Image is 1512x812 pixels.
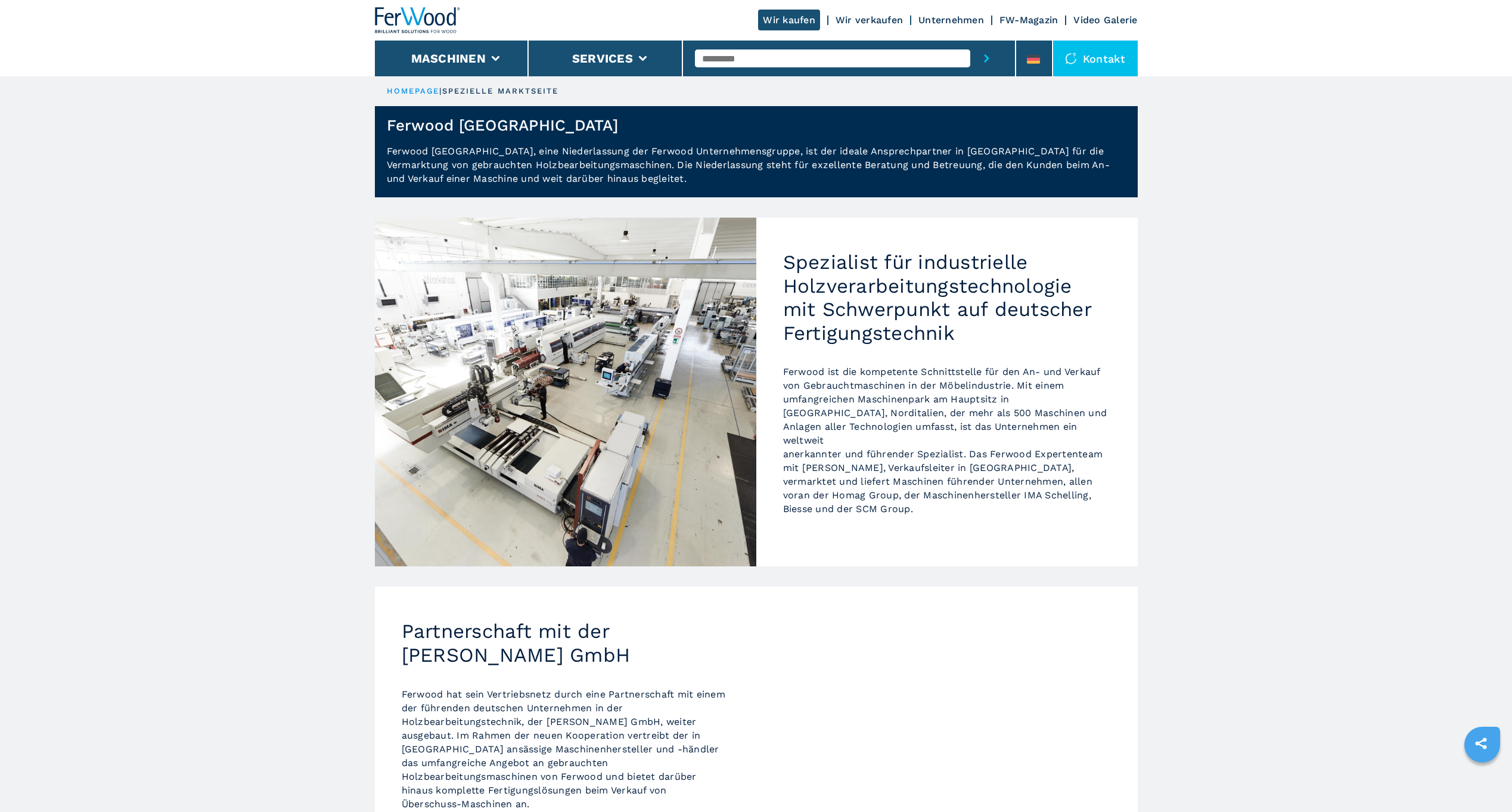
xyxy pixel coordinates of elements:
[758,10,820,30] a: Wir kaufen
[375,144,1138,197] p: Ferwood [GEOGRAPHIC_DATA], eine Niederlassung der Ferwood Unternehmensgruppe, ist der ideale Ansp...
[572,51,633,66] button: Services
[1073,14,1137,26] a: Video Galerie
[402,619,729,667] h2: Partnerschaft mit der [PERSON_NAME] GmbH
[387,116,618,135] h1: Ferwood [GEOGRAPHIC_DATA]
[1053,41,1138,76] div: Kontakt
[970,41,1003,76] button: submit-button
[375,7,461,33] img: Ferwood
[918,14,984,26] a: Unternehmen
[442,86,559,97] p: spezielle marktseite
[439,86,442,95] span: |
[402,687,729,811] p: Ferwood hat sein Vertriebsnetz durch eine Partnerschaft mit einem der führenden deutschen Unterne...
[783,365,1111,516] p: Ferwood ist die kompetente Schnittstelle für den An- und Verkauf von Gebrauchtmaschinen in der Mö...
[1466,729,1496,758] a: sharethis
[999,14,1058,26] a: FW-Magazin
[836,14,903,26] a: Wir verkaufen
[1461,758,1503,803] iframe: Chat
[375,218,756,566] img: Spezialist für industrielle Holzverarbeitungstechnologie mit Schwerpunkt auf deutscher Fertigungs...
[387,86,440,95] a: HOMEPAGE
[1065,52,1077,64] img: Kontakt
[411,51,486,66] button: Maschinen
[783,250,1111,345] h2: Spezialist für industrielle Holzverarbeitungstechnologie mit Schwerpunkt auf deutscher Fertigungs...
